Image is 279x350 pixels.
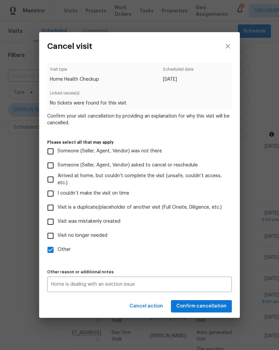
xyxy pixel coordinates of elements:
button: Cancel action [127,300,166,312]
span: [DATE] [163,76,193,83]
span: No tickets were found for this visit [50,100,229,107]
button: Confirm cancellation [171,300,232,312]
label: Please select all that may apply [47,140,232,144]
span: Arrived at home, but couldn’t complete the visit (unsafe, couldn’t access, etc.) [58,172,226,187]
h3: Cancel visit [47,42,92,51]
button: close [216,32,240,60]
span: I couldn’t make the visit on time [58,190,129,197]
span: Visit was mistakenly created [58,218,120,225]
span: Someone (Seller, Agent, Vendor) asked to cancel or reschedule [58,162,198,169]
span: Home Health Checkup [50,76,99,83]
span: Linked issues(s) [50,90,229,100]
span: Visit is a duplicate/placeholder of another visit (Full Onsite, Diligence, etc.) [58,204,222,211]
span: Visit no longer needed [58,232,107,239]
span: Confirm cancellation [176,302,226,310]
span: Confirm your visit cancellation by providing an explanation for why this visit will be cancelled. [47,113,232,126]
span: Scheduled date [163,66,193,76]
label: Other reason or additional notes [47,270,232,274]
span: Cancel action [129,302,163,310]
span: Someone (Seller, Agent, Vendor) was not there [58,148,162,155]
span: Other [58,246,71,253]
span: Visit type [50,66,99,76]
